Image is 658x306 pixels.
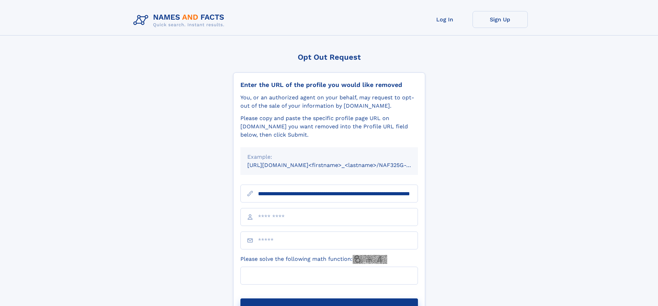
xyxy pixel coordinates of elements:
[240,93,418,110] div: You, or an authorized agent on your behalf, may request to opt-out of the sale of your informatio...
[240,255,387,264] label: Please solve the following math function:
[240,81,418,89] div: Enter the URL of the profile you would like removed
[473,11,528,28] a: Sign Up
[240,114,418,139] div: Please copy and paste the specific profile page URL on [DOMAIN_NAME] you want removed into the Pr...
[131,11,230,30] img: Logo Names and Facts
[247,162,431,168] small: [URL][DOMAIN_NAME]<firstname>_<lastname>/NAF325G-xxxxxxxx
[417,11,473,28] a: Log In
[233,53,425,61] div: Opt Out Request
[247,153,411,161] div: Example:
